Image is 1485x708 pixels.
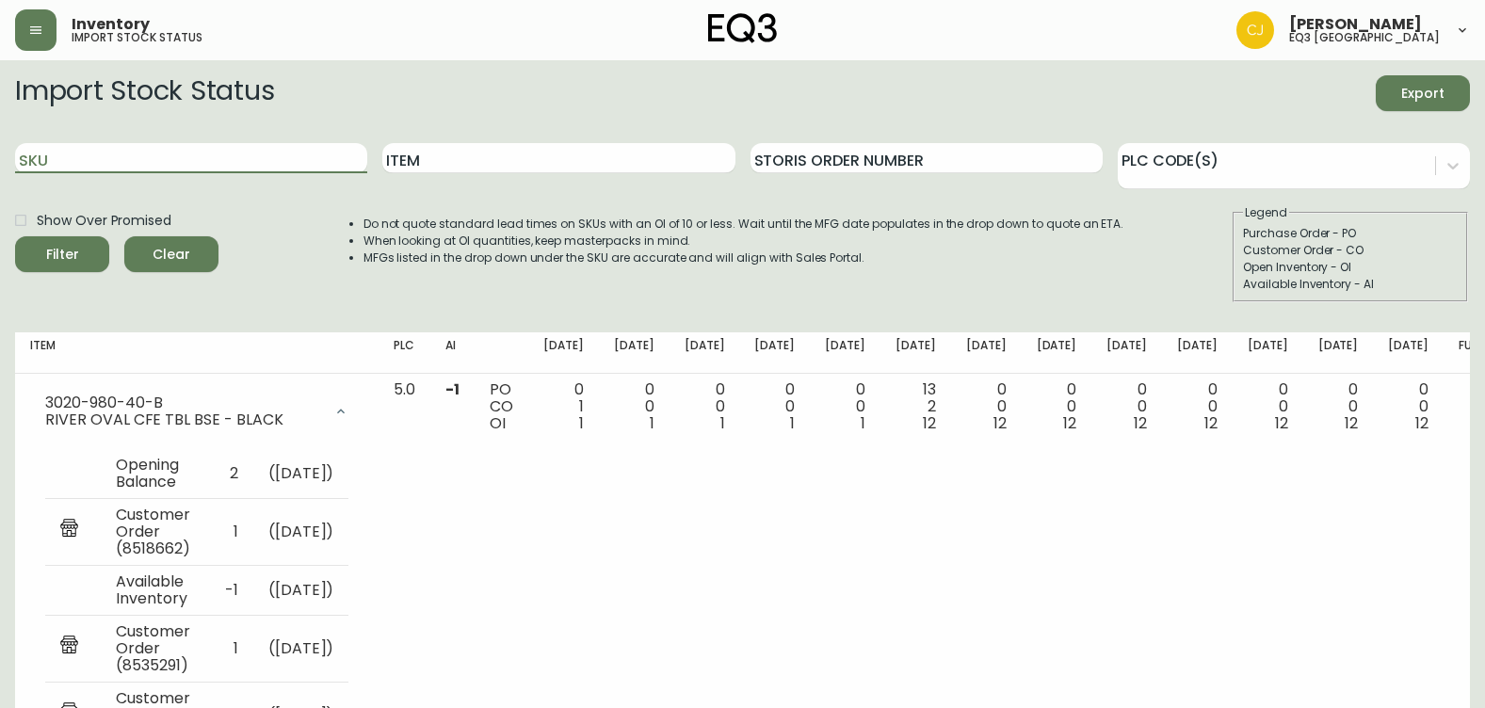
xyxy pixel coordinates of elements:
[1177,381,1218,432] div: 0 0
[60,636,78,658] img: retail_report.svg
[528,332,599,374] th: [DATE]
[490,412,506,434] span: OI
[951,332,1022,374] th: [DATE]
[1243,204,1289,221] legend: Legend
[210,449,253,499] td: 2
[685,381,725,432] div: 0 0
[15,75,274,111] h2: Import Stock Status
[253,449,349,499] td: ( [DATE] )
[1134,412,1147,434] span: 12
[1415,412,1429,434] span: 12
[139,243,203,266] span: Clear
[60,519,78,541] img: retail_report.svg
[1233,332,1303,374] th: [DATE]
[1318,381,1359,432] div: 0 0
[101,449,210,499] td: Opening Balance
[45,411,322,428] div: RIVER OVAL CFE TBL BSE - BLACK
[253,498,349,565] td: ( [DATE] )
[430,332,475,374] th: AI
[1063,412,1076,434] span: 12
[45,394,322,411] div: 3020-980-40-B
[1248,381,1288,432] div: 0 0
[896,381,936,432] div: 13 2
[708,13,778,43] img: logo
[363,249,1124,266] li: MFGs listed in the drop down under the SKU are accurate and will align with Sales Portal.
[754,381,795,432] div: 0 0
[72,17,150,32] span: Inventory
[1376,75,1470,111] button: Export
[1388,381,1429,432] div: 0 0
[670,332,740,374] th: [DATE]
[1162,332,1233,374] th: [DATE]
[790,412,795,434] span: 1
[739,332,810,374] th: [DATE]
[993,412,1007,434] span: 12
[1243,276,1458,293] div: Available Inventory - AI
[363,216,1124,233] li: Do not quote standard lead times on SKUs with an OI of 10 or less. Wait until the MFG date popula...
[1236,11,1274,49] img: 7836c8950ad67d536e8437018b5c2533
[966,381,1007,432] div: 0 0
[363,233,1124,249] li: When looking at OI quantities, keep masterpacks in mind.
[1289,32,1440,43] h5: eq3 [GEOGRAPHIC_DATA]
[210,615,253,682] td: 1
[210,565,253,615] td: -1
[1243,259,1458,276] div: Open Inventory - OI
[923,412,936,434] span: 12
[1022,332,1092,374] th: [DATE]
[614,381,654,432] div: 0 0
[599,332,670,374] th: [DATE]
[253,615,349,682] td: ( [DATE] )
[543,381,584,432] div: 0 1
[1345,412,1358,434] span: 12
[1037,381,1077,432] div: 0 0
[101,565,210,615] td: Available Inventory
[379,332,430,374] th: PLC
[579,412,584,434] span: 1
[72,32,202,43] h5: import stock status
[1243,225,1458,242] div: Purchase Order - PO
[1243,242,1458,259] div: Customer Order - CO
[880,332,951,374] th: [DATE]
[825,381,865,432] div: 0 0
[101,615,210,682] td: Customer Order (8535291)
[1106,381,1147,432] div: 0 0
[1303,332,1374,374] th: [DATE]
[101,498,210,565] td: Customer Order (8518662)
[1373,332,1444,374] th: [DATE]
[445,378,460,400] span: -1
[650,412,654,434] span: 1
[210,498,253,565] td: 1
[490,381,513,432] div: PO CO
[1091,332,1162,374] th: [DATE]
[253,565,349,615] td: ( [DATE] )
[1204,412,1218,434] span: 12
[30,381,363,442] div: 3020-980-40-BRIVER OVAL CFE TBL BSE - BLACK
[1391,82,1455,105] span: Export
[15,236,109,272] button: Filter
[1289,17,1422,32] span: [PERSON_NAME]
[720,412,725,434] span: 1
[15,332,379,374] th: Item
[37,211,171,231] span: Show Over Promised
[810,332,880,374] th: [DATE]
[861,412,865,434] span: 1
[124,236,218,272] button: Clear
[1275,412,1288,434] span: 12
